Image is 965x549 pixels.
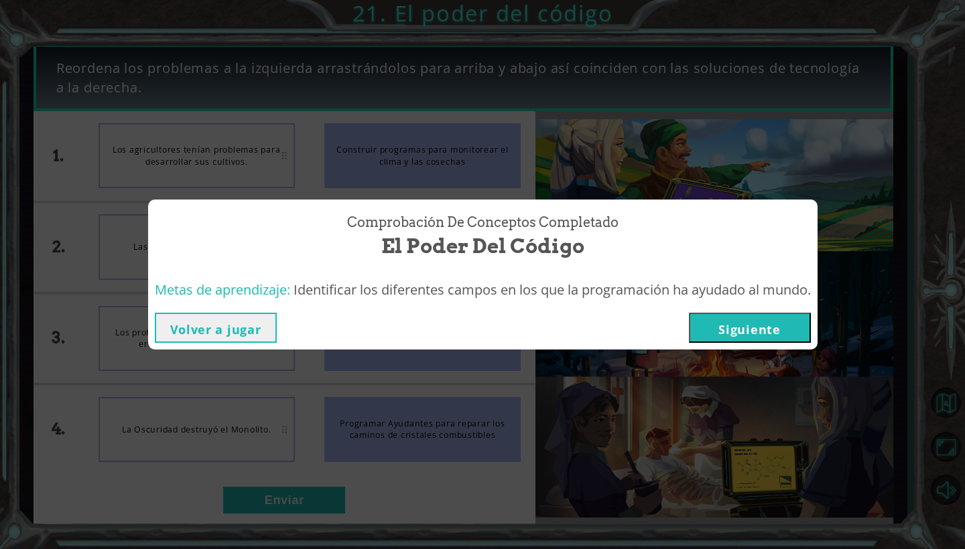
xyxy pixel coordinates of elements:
[347,213,619,232] span: Comprobación de conceptos Completado
[155,313,277,343] button: Volver a jugar
[294,281,811,299] span: Identificar los diferentes campos en los que la programación ha ayudado al mundo.
[381,232,584,260] span: El poder del código
[689,313,811,343] button: Siguiente
[155,281,290,299] span: Metas de aprendizaje:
